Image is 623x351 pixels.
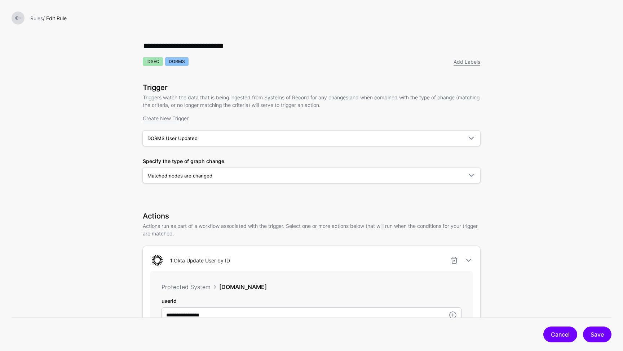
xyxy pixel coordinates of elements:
strong: 1. [170,257,174,264]
img: svg+xml;base64,PHN2ZyB3aWR0aD0iNjQiIGhlaWdodD0iNjQiIHZpZXdCb3g9IjAgMCA2NCA2NCIgZmlsbD0ibm9uZSIgeG... [150,253,164,267]
p: Triggers watch the data that is being ingested from Systems of Record for any changes and when co... [143,94,480,109]
a: Create New Trigger [143,115,189,121]
h3: Trigger [143,83,480,92]
p: Actions run as part of a workflow associated with the trigger. Select one or more actions below t... [143,222,480,237]
label: userId [162,297,177,305]
a: Add Labels [454,59,480,65]
span: Protected System [162,283,211,291]
h3: Actions [143,212,480,220]
a: Rules [30,15,43,21]
div: / Edit Rule [27,14,614,22]
span: DORMS [165,57,189,66]
div: Okta Update User by ID [167,257,233,264]
span: DORMS User Updated [147,135,198,141]
button: Save [583,327,611,342]
label: Specify the type of graph change [143,157,224,165]
span: IDSEC [143,57,163,66]
span: [DOMAIN_NAME] [219,283,267,291]
span: Matched nodes are changed [147,173,212,179]
a: Cancel [543,327,577,342]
